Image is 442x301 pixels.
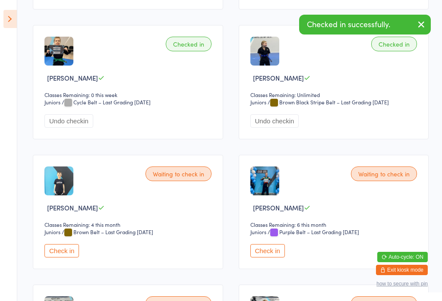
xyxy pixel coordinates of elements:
span: / Purple Belt – Last Grading [DATE] [268,228,359,235]
div: Classes Remaining: 0 this week [44,91,214,98]
div: Juniors [44,98,60,106]
img: image1644624702.png [44,37,73,66]
span: / Brown Black Stripe Belt – Last Grading [DATE] [268,98,389,106]
span: [PERSON_NAME] [253,73,304,82]
span: / Brown Belt – Last Grading [DATE] [62,228,153,235]
img: image1739118129.png [250,37,279,66]
img: image1749453808.png [250,166,279,195]
div: Juniors [44,228,60,235]
span: / Cycle Belt – Last Grading [DATE] [62,98,151,106]
div: Waiting to check in [145,166,212,181]
button: Undo checkin [250,114,299,128]
img: image1652608553.png [44,166,73,195]
div: Classes Remaining: 6 this month [250,221,420,228]
button: Undo checkin [44,114,93,128]
div: Juniors [250,98,266,106]
div: Checked in [166,37,212,51]
button: Exit kiosk mode [376,265,428,275]
div: Classes Remaining: 4 this month [44,221,214,228]
div: Waiting to check in [351,166,417,181]
span: [PERSON_NAME] [47,203,98,212]
div: Juniors [250,228,266,235]
button: Auto-cycle: ON [377,252,428,262]
div: Classes Remaining: Unlimited [250,91,420,98]
button: Check in [250,244,285,257]
div: Checked in successfully. [299,15,431,34]
span: [PERSON_NAME] [253,203,304,212]
span: [PERSON_NAME] [47,73,98,82]
button: how to secure with pin [376,281,428,287]
div: Checked in [371,37,417,51]
button: Check in [44,244,79,257]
